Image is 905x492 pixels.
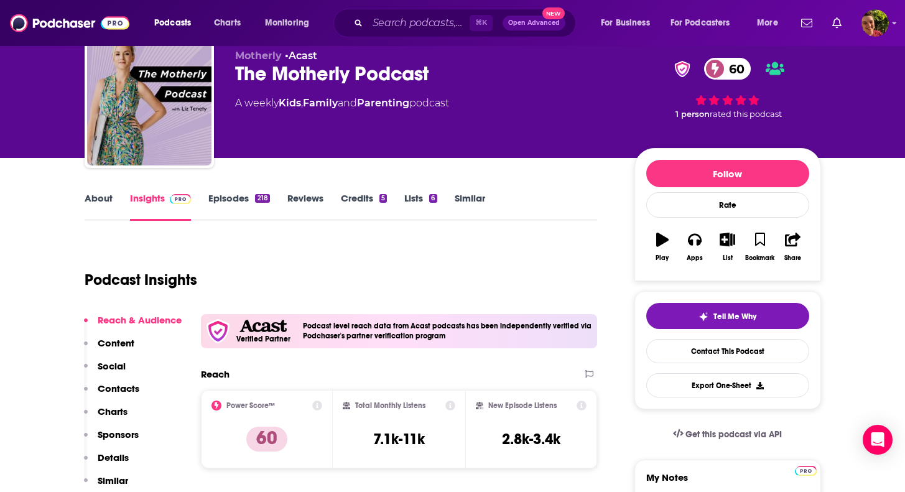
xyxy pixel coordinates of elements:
[592,13,666,33] button: open menu
[226,401,275,410] h2: Power Score™
[84,314,182,337] button: Reach & Audience
[84,429,139,452] button: Sponsors
[345,9,588,37] div: Search podcasts, credits, & more...
[713,312,756,322] span: Tell Me Why
[98,452,129,463] p: Details
[710,109,782,119] span: rated this podcast
[488,401,557,410] h2: New Episode Listens
[368,13,470,33] input: Search podcasts, credits, & more...
[98,337,134,349] p: Content
[285,50,317,62] span: •
[154,14,191,32] span: Podcasts
[646,303,809,329] button: tell me why sparkleTell Me Why
[646,339,809,363] a: Contact This Podcast
[357,97,409,109] a: Parenting
[704,58,751,80] a: 60
[214,14,241,32] span: Charts
[429,194,437,203] div: 6
[796,12,817,34] a: Show notifications dropdown
[255,194,269,203] div: 218
[98,360,126,372] p: Social
[201,368,230,380] h2: Reach
[508,20,560,26] span: Open Advanced
[675,109,710,119] span: 1 person
[601,14,650,32] span: For Business
[10,11,129,35] img: Podchaser - Follow, Share and Rate Podcasts
[287,192,323,221] a: Reviews
[542,7,565,19] span: New
[87,41,211,165] img: The Motherly Podcast
[795,466,817,476] img: Podchaser Pro
[861,9,889,37] span: Logged in as Marz
[685,429,782,440] span: Get this podcast via API
[265,14,309,32] span: Monitoring
[84,337,134,360] button: Content
[236,335,290,343] h5: Verified Partner
[663,419,792,450] a: Get this podcast via API
[671,14,730,32] span: For Podcasters
[861,9,889,37] button: Show profile menu
[98,406,128,417] p: Charts
[757,14,778,32] span: More
[827,12,847,34] a: Show notifications dropdown
[373,430,425,448] h3: 7.1k-11k
[355,401,425,410] h2: Total Monthly Listens
[863,425,893,455] div: Open Intercom Messenger
[795,464,817,476] a: Pro website
[698,312,708,322] img: tell me why sparkle
[246,427,287,452] p: 60
[303,97,338,109] a: Family
[748,13,794,33] button: open menu
[239,320,287,333] img: Acast
[235,50,282,62] span: Motherly
[679,225,711,269] button: Apps
[98,314,182,326] p: Reach & Audience
[634,50,821,127] div: verified Badge60 1 personrated this podcast
[85,271,197,289] h1: Podcast Insights
[503,16,565,30] button: Open AdvancedNew
[776,225,809,269] button: Share
[662,13,748,33] button: open menu
[646,373,809,397] button: Export One-Sheet
[301,97,303,109] span: ,
[646,225,679,269] button: Play
[723,254,733,262] div: List
[470,15,493,31] span: ⌘ K
[84,452,129,475] button: Details
[455,192,485,221] a: Similar
[502,430,560,448] h3: 2.8k-3.4k
[303,322,593,340] h4: Podcast level reach data from Acast podcasts has been independently verified via Podchaser's part...
[84,360,126,383] button: Social
[671,61,694,77] img: verified Badge
[206,13,248,33] a: Charts
[289,50,317,62] a: Acast
[208,192,269,221] a: Episodes218
[98,429,139,440] p: Sponsors
[861,9,889,37] img: User Profile
[84,383,139,406] button: Contacts
[130,192,192,221] a: InsightsPodchaser Pro
[235,96,449,111] div: A weekly podcast
[279,97,301,109] a: Kids
[711,225,743,269] button: List
[744,225,776,269] button: Bookmark
[646,160,809,187] button: Follow
[646,192,809,218] div: Rate
[379,194,387,203] div: 5
[84,406,128,429] button: Charts
[256,13,325,33] button: open menu
[98,383,139,394] p: Contacts
[146,13,207,33] button: open menu
[206,319,230,343] img: verfied icon
[85,192,113,221] a: About
[338,97,357,109] span: and
[745,254,774,262] div: Bookmark
[717,58,751,80] span: 60
[404,192,437,221] a: Lists6
[98,475,128,486] p: Similar
[656,254,669,262] div: Play
[341,192,387,221] a: Credits5
[170,194,192,204] img: Podchaser Pro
